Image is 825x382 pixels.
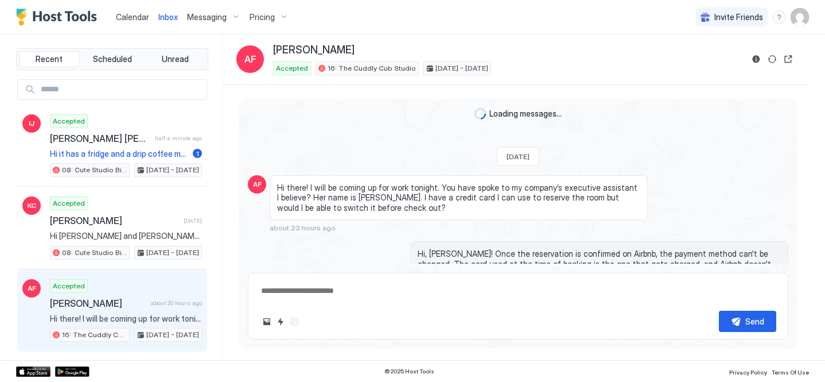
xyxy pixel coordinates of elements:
[260,315,274,329] button: Upload image
[29,118,34,129] span: IJ
[714,12,763,22] span: Invite Friends
[772,10,786,24] div: menu
[474,108,486,119] div: loading
[196,149,199,158] span: 1
[16,48,208,70] div: tab-group
[781,52,795,66] button: Open reservation
[62,330,127,340] span: 16: The Cuddly Cub Studio
[729,369,767,376] span: Privacy Policy
[158,12,178,22] span: Inbox
[116,12,149,22] span: Calendar
[50,149,188,159] span: Hi it has a fridge and a drip coffee maker
[270,223,336,232] span: about 23 hours ago
[53,198,85,209] span: Accepted
[145,51,205,67] button: Unread
[791,8,809,26] div: User profile
[277,183,640,213] span: Hi there! I will be coming up for work tonight. You have spoke to my company’s executive assistan...
[50,314,202,324] span: Hi there! I will be coming up for work tonight. You have spoke to my company’s executive assistan...
[749,52,763,66] button: Reservation information
[155,134,202,142] span: half a minute ago
[244,52,256,66] span: AF
[50,231,202,241] span: Hi [PERSON_NAME] and [PERSON_NAME], Just checked out... thanks so much for the lovely stay! Every...
[116,11,149,23] a: Calendar
[16,9,102,26] a: Host Tools Logo
[253,179,262,190] span: AF
[158,11,178,23] a: Inbox
[273,44,355,57] span: [PERSON_NAME]
[250,12,275,22] span: Pricing
[50,133,150,144] span: [PERSON_NAME] [PERSON_NAME]
[489,109,562,119] span: Loading messages...
[772,365,809,377] a: Terms Of Use
[274,315,287,329] button: Quick reply
[19,51,80,67] button: Recent
[328,63,416,74] span: 16: The Cuddly Cub Studio
[62,248,127,258] span: 08: Cute Studio Bike to Beach
[53,281,85,291] span: Accepted
[146,248,199,258] span: [DATE] - [DATE]
[55,366,89,377] a: Google Play Store
[36,54,63,64] span: Recent
[507,152,530,161] span: [DATE]
[418,249,781,279] span: Hi, [PERSON_NAME]! Once the reservation is confirmed on Airbnb, the payment method can't be chang...
[28,283,36,294] span: AF
[93,54,132,64] span: Scheduled
[146,330,199,340] span: [DATE] - [DATE]
[162,54,189,64] span: Unread
[16,366,50,377] a: App Store
[50,298,146,309] span: [PERSON_NAME]
[146,165,199,175] span: [DATE] - [DATE]
[772,369,809,376] span: Terms Of Use
[53,116,85,126] span: Accepted
[36,80,207,99] input: Input Field
[276,63,308,74] span: Accepted
[719,311,776,332] button: Send
[729,365,767,377] a: Privacy Policy
[82,51,143,67] button: Scheduled
[151,299,202,307] span: about 20 hours ago
[187,12,227,22] span: Messaging
[184,217,202,225] span: [DATE]
[27,200,36,211] span: KC
[745,315,764,327] div: Send
[62,165,127,175] span: 08: Cute Studio Bike to Beach
[765,52,779,66] button: Sync reservation
[435,63,488,74] span: [DATE] - [DATE]
[50,215,179,226] span: [PERSON_NAME]
[384,368,434,375] span: © 2025 Host Tools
